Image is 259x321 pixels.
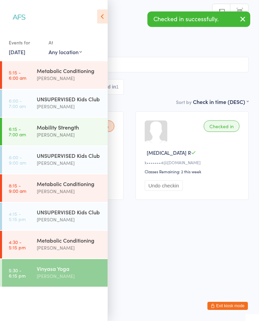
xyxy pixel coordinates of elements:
time: 5:15 - 6:00 am [9,70,26,80]
a: 4:15 -5:15 pmUNSUPERVISED Kids Club[PERSON_NAME] [2,203,108,230]
button: Exit kiosk mode [207,302,248,310]
button: Undo checkin [145,180,183,191]
div: UNSUPERVISED Kids Club [37,208,102,216]
div: [PERSON_NAME] [37,131,102,139]
time: 6:00 - 7:00 am [9,98,26,109]
div: Metabolic Conditioning [37,180,102,187]
div: Metabolic Conditioning [37,237,102,244]
div: Classes Remaining: 2 this week [145,169,241,174]
div: Mobility Strength [37,123,102,131]
div: [PERSON_NAME] [37,216,102,223]
div: [PERSON_NAME] [37,244,102,252]
div: Events for [9,37,42,48]
div: Any location [49,48,82,56]
time: 8:00 - 9:00 am [9,154,26,165]
span: [PERSON_NAME] [10,38,238,45]
div: [PERSON_NAME] [37,74,102,82]
div: k•••••••4@[DOMAIN_NAME] [145,159,241,165]
a: 5:30 -6:15 pmVinyasa Yoga[PERSON_NAME] [2,259,108,287]
time: 8:15 - 9:00 am [9,183,26,193]
a: 6:00 -7:00 amUNSUPERVISED Kids Club[PERSON_NAME] [2,90,108,117]
span: [DATE] 5:30pm [10,31,238,38]
time: 4:30 - 5:15 pm [9,239,26,250]
div: [PERSON_NAME] [37,272,102,280]
span: Gym Floor [10,45,249,51]
div: Checked in successfully. [147,11,250,27]
div: Vinyasa Yoga [37,265,102,272]
label: Sort by [176,99,192,105]
a: 5:15 -6:00 amMetabolic Conditioning[PERSON_NAME] [2,61,108,89]
img: Align Fitness Studio [7,5,32,30]
a: 6:15 -7:00 amMobility Strength[PERSON_NAME] [2,118,108,145]
div: UNSUPERVISED Kids Club [37,95,102,103]
a: [DATE] [9,48,25,56]
div: At [49,37,82,48]
div: 1 [116,84,119,90]
div: Check in time (DESC) [193,98,249,105]
a: 4:30 -5:15 pmMetabolic Conditioning[PERSON_NAME] [2,231,108,258]
div: [PERSON_NAME] [37,103,102,110]
h2: Vinyasa Yoga Check-in [10,17,249,28]
time: 6:15 - 7:00 am [9,126,26,137]
div: UNSUPERVISED Kids Club [37,152,102,159]
time: 5:30 - 6:15 pm [9,267,26,278]
div: [PERSON_NAME] [37,187,102,195]
div: Metabolic Conditioning [37,67,102,74]
input: Search [10,57,249,72]
div: [PERSON_NAME] [37,159,102,167]
a: 8:00 -9:00 amUNSUPERVISED Kids Club[PERSON_NAME] [2,146,108,174]
div: Checked in [204,120,239,132]
a: 8:15 -9:00 amMetabolic Conditioning[PERSON_NAME] [2,174,108,202]
span: [MEDICAL_DATA] R [147,149,191,156]
time: 4:15 - 5:15 pm [9,211,26,222]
